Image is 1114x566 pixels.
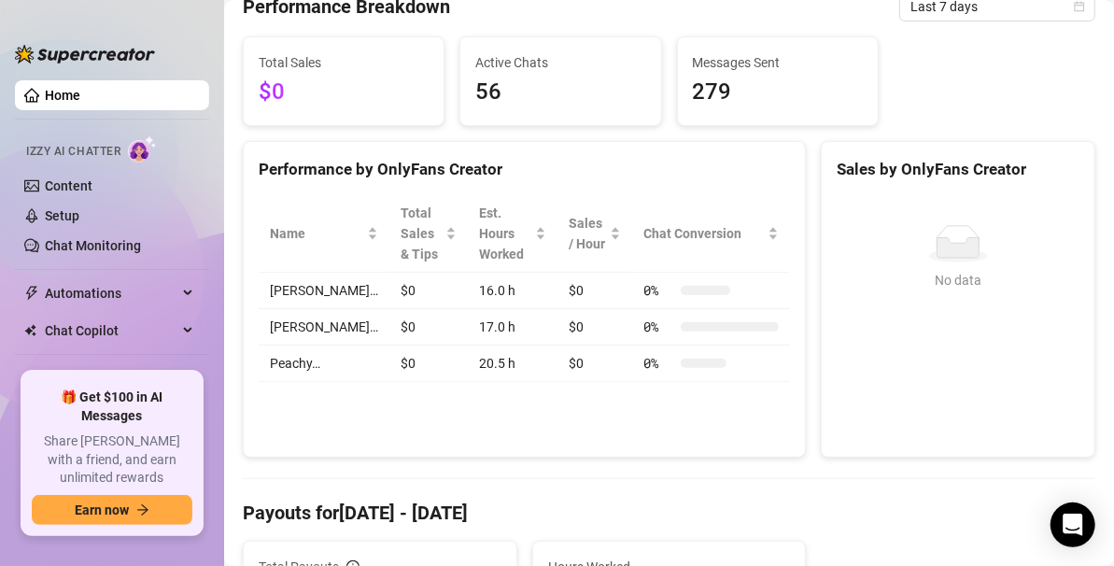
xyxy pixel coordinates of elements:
a: Home [45,88,80,103]
span: thunderbolt [24,286,39,301]
span: Chat Conversion [643,223,764,244]
span: 0 % [643,353,673,374]
span: Chat Copilot [45,316,177,346]
td: [PERSON_NAME]… [259,309,389,346]
td: [PERSON_NAME]… [259,273,389,309]
th: Sales / Hour [557,195,633,273]
div: Sales by OnlyFans Creator [837,157,1079,182]
img: logo-BBDzfeDw.svg [15,45,155,64]
span: Automations [45,278,177,308]
td: $0 [557,346,633,382]
a: Chat Monitoring [45,238,141,253]
span: Sales / Hour [569,213,607,254]
td: Peachy… [259,346,389,382]
span: Active Chats [475,52,645,73]
img: Chat Copilot [24,324,36,337]
td: $0 [389,309,468,346]
span: 0 % [643,317,673,337]
span: calendar [1074,1,1085,12]
td: 16.0 h [468,273,557,309]
div: No data [844,270,1072,290]
span: $0 [259,75,429,110]
h4: Payouts for [DATE] - [DATE] [243,500,1095,526]
div: Performance by OnlyFans Creator [259,157,790,182]
span: Total Sales & Tips [401,203,442,264]
span: 🎁 Get $100 in AI Messages [32,389,192,425]
span: Earn now [75,502,129,517]
span: 0 % [643,280,673,301]
span: Total Sales [259,52,429,73]
span: 56 [475,75,645,110]
span: Share [PERSON_NAME] with a friend, and earn unlimited rewards [32,432,192,488]
div: Open Intercom Messenger [1051,502,1095,547]
td: $0 [389,346,468,382]
span: 279 [693,75,863,110]
span: Name [270,223,363,244]
th: Total Sales & Tips [389,195,468,273]
button: Earn nowarrow-right [32,495,192,525]
div: Est. Hours Worked [479,203,530,264]
img: AI Chatter [128,135,157,163]
td: 17.0 h [468,309,557,346]
td: $0 [557,309,633,346]
span: Izzy AI Chatter [26,143,120,161]
th: Name [259,195,389,273]
a: Content [45,178,92,193]
span: Messages Sent [693,52,863,73]
th: Chat Conversion [632,195,790,273]
td: 20.5 h [468,346,557,382]
td: $0 [557,273,633,309]
a: Setup [45,208,79,223]
span: arrow-right [136,503,149,516]
td: $0 [389,273,468,309]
